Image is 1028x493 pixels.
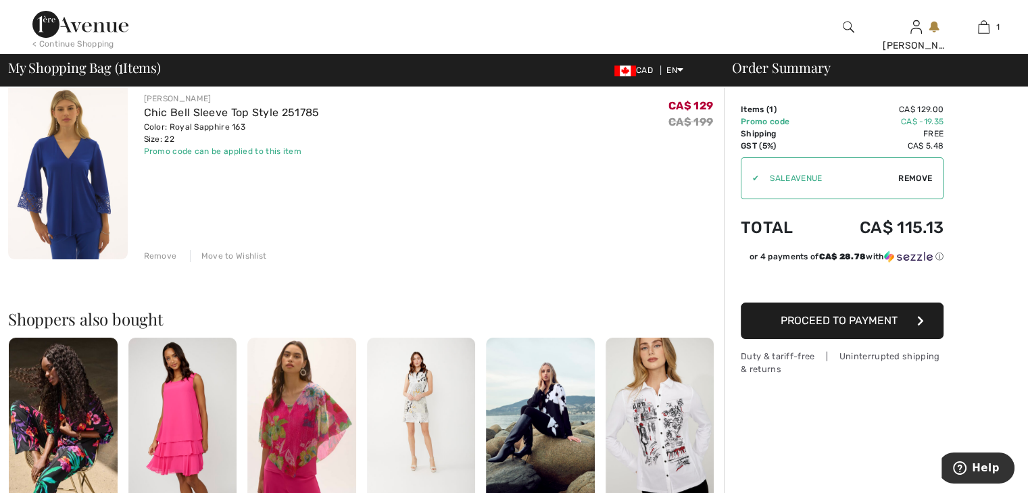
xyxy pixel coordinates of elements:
[883,38,949,53] div: [PERSON_NAME]
[910,20,922,33] a: Sign In
[144,121,320,145] div: Color: Royal Sapphire 163 Size: 22
[32,38,114,50] div: < Continue Shopping
[843,19,854,35] img: search the website
[741,140,818,152] td: GST (5%)
[741,128,818,140] td: Shipping
[996,21,1000,33] span: 1
[898,172,932,184] span: Remove
[8,81,128,259] img: Chic Bell Sleeve Top Style 251785
[190,250,267,262] div: Move to Wishlist
[781,314,898,327] span: Proceed to Payment
[978,19,989,35] img: My Bag
[144,145,320,157] div: Promo code can be applied to this item
[32,11,128,38] img: 1ère Avenue
[759,158,898,199] input: Promo code
[741,251,944,267] div: or 4 payments ofCA$ 28.78withSezzle Click to learn more about Sezzle
[741,205,818,251] td: Total
[668,99,713,112] span: CA$ 129
[668,115,713,128] s: CA$ 199
[741,172,759,184] div: ✔
[666,66,683,75] span: EN
[750,251,944,263] div: or 4 payments of with
[118,57,123,75] span: 1
[144,106,320,119] a: Chic Bell Sleeve Top Style 251785
[910,19,922,35] img: My Info
[614,66,658,75] span: CAD
[950,19,1017,35] a: 1
[716,61,1020,74] div: Order Summary
[741,303,944,339] button: Proceed to Payment
[741,267,944,298] iframe: PayPal-paypal
[8,61,161,74] span: My Shopping Bag ( Items)
[818,103,944,115] td: CA$ 129.00
[818,115,944,128] td: CA$ -19.35
[884,251,933,263] img: Sezzle
[741,115,818,128] td: Promo code
[741,350,944,375] div: Duty & tariff-free | Uninterrupted shipping & returns
[818,128,944,140] td: Free
[8,311,724,327] h2: Shoppers also bought
[818,140,944,152] td: CA$ 5.48
[941,452,1014,486] iframe: Opens a widget where you can find more information
[818,252,866,261] span: CA$ 28.78
[818,205,944,251] td: CA$ 115.13
[769,105,773,114] span: 1
[144,93,320,105] div: [PERSON_NAME]
[741,103,818,115] td: Items ( )
[144,250,177,262] div: Remove
[614,66,636,76] img: Canadian Dollar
